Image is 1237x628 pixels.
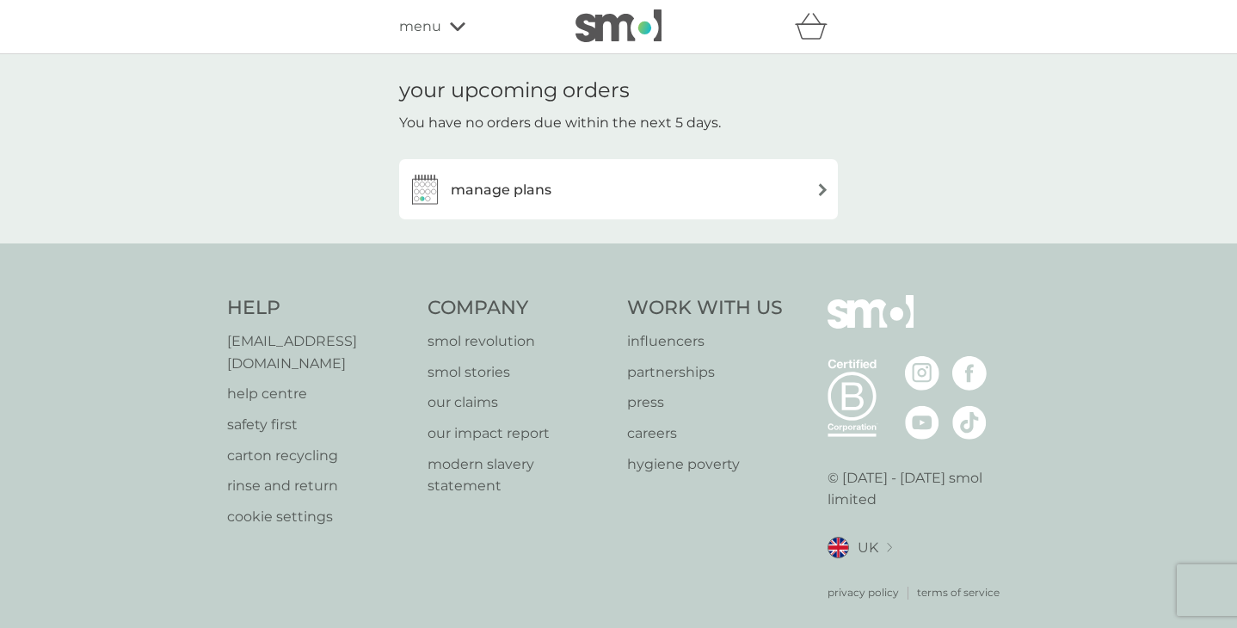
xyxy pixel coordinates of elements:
h4: Company [428,295,611,322]
a: careers [627,422,783,445]
img: visit the smol Youtube page [905,405,939,440]
a: cookie settings [227,506,410,528]
a: partnerships [627,361,783,384]
img: visit the smol Instagram page [905,356,939,391]
span: menu [399,15,441,38]
h4: Work With Us [627,295,783,322]
a: modern slavery statement [428,453,611,497]
span: UK [858,537,878,559]
p: You have no orders due within the next 5 days. [399,112,721,134]
a: hygiene poverty [627,453,783,476]
h1: your upcoming orders [399,78,630,103]
h4: Help [227,295,410,322]
img: select a new location [887,543,892,552]
img: visit the smol Tiktok page [952,405,987,440]
a: carton recycling [227,445,410,467]
a: terms of service [917,584,1000,600]
img: UK flag [828,537,849,558]
a: press [627,391,783,414]
img: smol [828,295,914,354]
a: safety first [227,414,410,436]
a: our claims [428,391,611,414]
img: arrow right [816,183,829,196]
a: influencers [627,330,783,353]
a: help centre [227,383,410,405]
h3: manage plans [451,179,551,201]
a: privacy policy [828,584,899,600]
img: smol [575,9,662,42]
a: [EMAIL_ADDRESS][DOMAIN_NAME] [227,330,410,374]
a: smol revolution [428,330,611,353]
div: basket [795,9,838,44]
a: rinse and return [227,475,410,497]
a: smol stories [428,361,611,384]
p: © [DATE] - [DATE] smol limited [828,467,1011,511]
img: visit the smol Facebook page [952,356,987,391]
a: our impact report [428,422,611,445]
